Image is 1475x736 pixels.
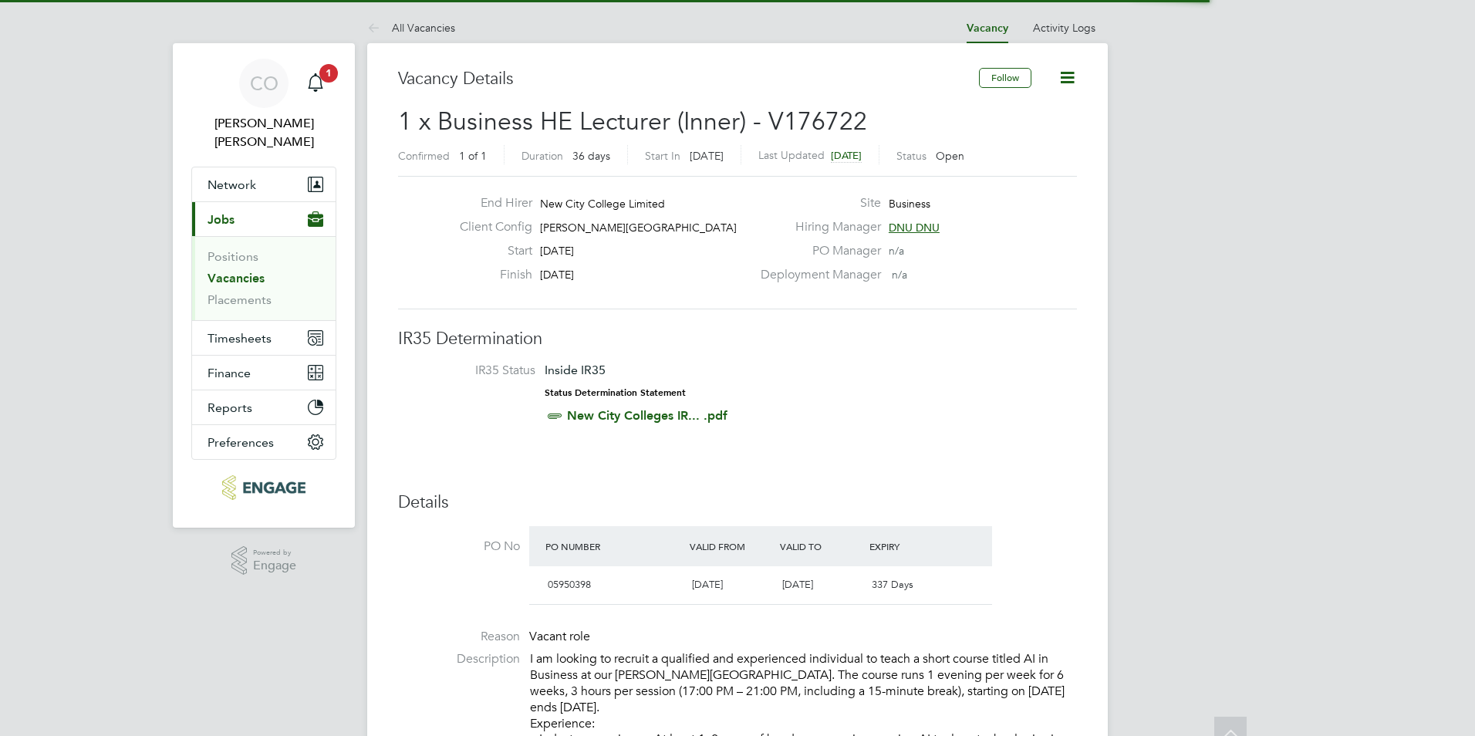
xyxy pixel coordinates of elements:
[896,149,927,163] label: Status
[192,425,336,459] button: Preferences
[398,68,979,90] h3: Vacancy Details
[208,249,258,264] a: Positions
[208,400,252,415] span: Reports
[776,532,866,560] div: Valid To
[866,532,956,560] div: Expiry
[751,195,881,211] label: Site
[192,390,336,424] button: Reports
[751,267,881,283] label: Deployment Manager
[208,292,272,307] a: Placements
[545,387,686,398] strong: Status Determination Statement
[548,578,591,591] span: 05950398
[892,268,907,282] span: n/a
[758,148,825,162] label: Last Updated
[545,363,606,377] span: Inside IR35
[567,408,727,423] a: New City Colleges IR... .pdf
[447,267,532,283] label: Finish
[398,629,520,645] label: Reason
[398,651,520,667] label: Description
[889,197,930,211] span: Business
[692,578,723,591] span: [DATE]
[690,149,724,163] span: [DATE]
[413,363,535,379] label: IR35 Status
[192,202,336,236] button: Jobs
[319,64,338,83] span: 1
[686,532,776,560] div: Valid From
[398,106,867,137] span: 1 x Business HE Lecturer (Inner) - V176722
[979,68,1031,88] button: Follow
[208,435,274,450] span: Preferences
[253,546,296,559] span: Powered by
[889,244,904,258] span: n/a
[459,149,487,163] span: 1 of 1
[831,149,862,162] span: [DATE]
[208,177,256,192] span: Network
[173,43,355,528] nav: Main navigation
[300,59,331,108] a: 1
[447,219,532,235] label: Client Config
[872,578,913,591] span: 337 Days
[191,475,336,500] a: Go to home page
[540,221,737,235] span: [PERSON_NAME][GEOGRAPHIC_DATA]
[192,356,336,390] button: Finance
[751,219,881,235] label: Hiring Manager
[540,244,574,258] span: [DATE]
[231,546,297,576] a: Powered byEngage
[208,212,235,227] span: Jobs
[250,73,278,93] span: CO
[782,578,813,591] span: [DATE]
[222,475,305,500] img: carbonrecruitment-logo-retina.png
[529,629,590,644] span: Vacant role
[367,21,455,35] a: All Vacancies
[447,243,532,259] label: Start
[191,59,336,151] a: CO[PERSON_NAME] [PERSON_NAME]
[572,149,610,163] span: 36 days
[398,328,1077,350] h3: IR35 Determination
[398,491,1077,514] h3: Details
[751,243,881,259] label: PO Manager
[208,271,265,285] a: Vacancies
[967,22,1008,35] a: Vacancy
[1033,21,1095,35] a: Activity Logs
[208,366,251,380] span: Finance
[645,149,680,163] label: Start In
[253,559,296,572] span: Engage
[542,532,686,560] div: PO Number
[936,149,964,163] span: Open
[540,268,574,282] span: [DATE]
[540,197,665,211] span: New City College Limited
[192,167,336,201] button: Network
[398,538,520,555] label: PO No
[521,149,563,163] label: Duration
[447,195,532,211] label: End Hirer
[192,321,336,355] button: Timesheets
[191,114,336,151] span: Connor O'sullivan
[192,236,336,320] div: Jobs
[889,221,940,235] span: DNU DNU
[208,331,272,346] span: Timesheets
[398,149,450,163] label: Confirmed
